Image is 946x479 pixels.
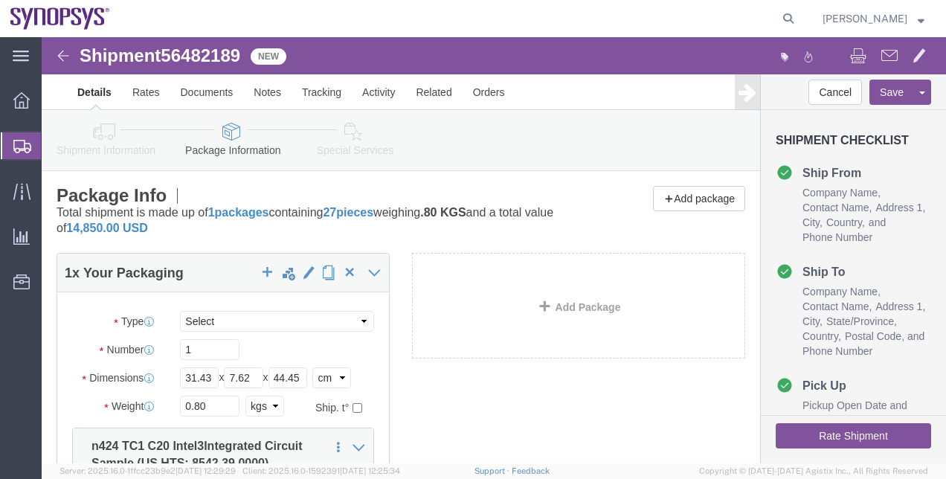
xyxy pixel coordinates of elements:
[699,465,928,478] span: Copyright © [DATE]-[DATE] Agistix Inc., All Rights Reserved
[59,466,236,475] span: Server: 2025.16.0-1ffcc23b9e2
[822,10,925,28] button: [PERSON_NAME]
[512,466,550,475] a: Feedback
[340,466,400,475] span: [DATE] 12:25:34
[42,37,946,463] iframe: FS Legacy Container
[823,10,907,27] span: Rachelle Varela
[474,466,512,475] a: Support
[10,7,110,30] img: logo
[242,466,400,475] span: Client: 2025.16.0-1592391
[176,466,236,475] span: [DATE] 12:29:29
